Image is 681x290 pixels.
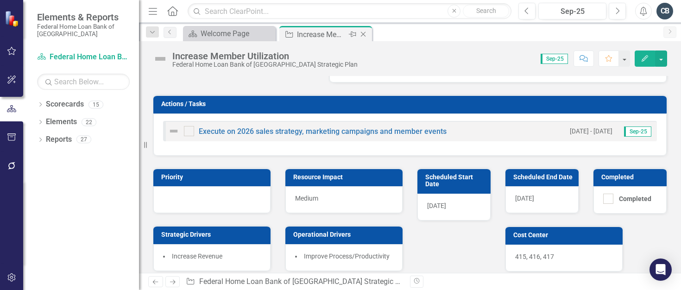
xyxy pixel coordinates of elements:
span: Elements & Reports [37,12,130,23]
input: Search ClearPoint... [188,3,511,19]
a: Scorecards [46,99,84,110]
small: [DATE] - [DATE] [570,127,612,136]
div: Increase Member Utilization [172,51,358,61]
span: Sep-25 [541,54,568,64]
span: Search [476,7,496,14]
a: Execute on 2026 sales strategy, marketing campaigns and member events [199,127,447,136]
h3: Strategic Drivers [161,231,266,238]
a: Reports [46,134,72,145]
h3: Actions / Tasks [161,101,662,107]
img: ClearPoint Strategy [5,10,21,26]
input: Search Below... [37,74,130,90]
h3: Completed [601,174,662,181]
a: Federal Home Loan Bank of [GEOGRAPHIC_DATA] Strategic Plan [199,277,410,286]
div: Sep-25 [542,6,603,17]
a: Elements [46,117,77,127]
span: Increase Revenue [172,252,222,260]
span: 415, 416, 417 [515,253,554,260]
div: 22 [82,118,96,126]
span: Medium [295,195,318,202]
span: [DATE] [515,195,534,202]
span: Sep-25 [624,126,651,137]
div: Federal Home Loan Bank of [GEOGRAPHIC_DATA] Strategic Plan [172,61,358,68]
img: Not Defined [153,51,168,66]
a: Welcome Page [185,28,273,39]
div: Increase Member Utilization [297,29,347,40]
div: Open Intercom Messenger [649,258,672,281]
h3: Priority [161,174,266,181]
h3: Resource Impact [293,174,398,181]
img: Not Defined [168,126,179,137]
span: [DATE] [427,202,446,209]
h3: Operational Drivers [293,231,398,238]
div: Welcome Page [201,28,273,39]
button: CB [656,3,673,19]
div: 27 [76,136,91,144]
h3: Scheduled Start Date [425,174,486,188]
h3: Cost Center [513,232,618,239]
small: Federal Home Loan Bank of [GEOGRAPHIC_DATA] [37,23,130,38]
span: Improve Process/Productivity [304,252,390,260]
a: Federal Home Loan Bank of [GEOGRAPHIC_DATA] Strategic Plan [37,52,130,63]
button: Search [463,5,509,18]
button: Sep-25 [538,3,606,19]
div: 15 [88,101,103,108]
div: » » [186,277,403,287]
h3: Scheduled End Date [513,174,574,181]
